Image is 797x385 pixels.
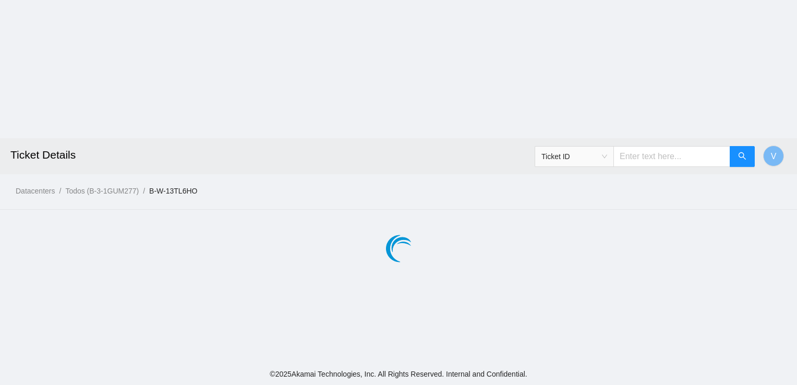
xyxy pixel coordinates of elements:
[10,138,554,172] h2: Ticket Details
[65,187,139,195] a: Todos (B-3-1GUM277)
[143,187,145,195] span: /
[730,146,755,167] button: search
[541,149,607,164] span: Ticket ID
[16,187,55,195] a: Datacenters
[613,146,730,167] input: Enter text here...
[738,152,746,162] span: search
[771,150,777,163] span: V
[59,187,61,195] span: /
[149,187,197,195] a: B-W-13TL6HO
[763,146,784,166] button: V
